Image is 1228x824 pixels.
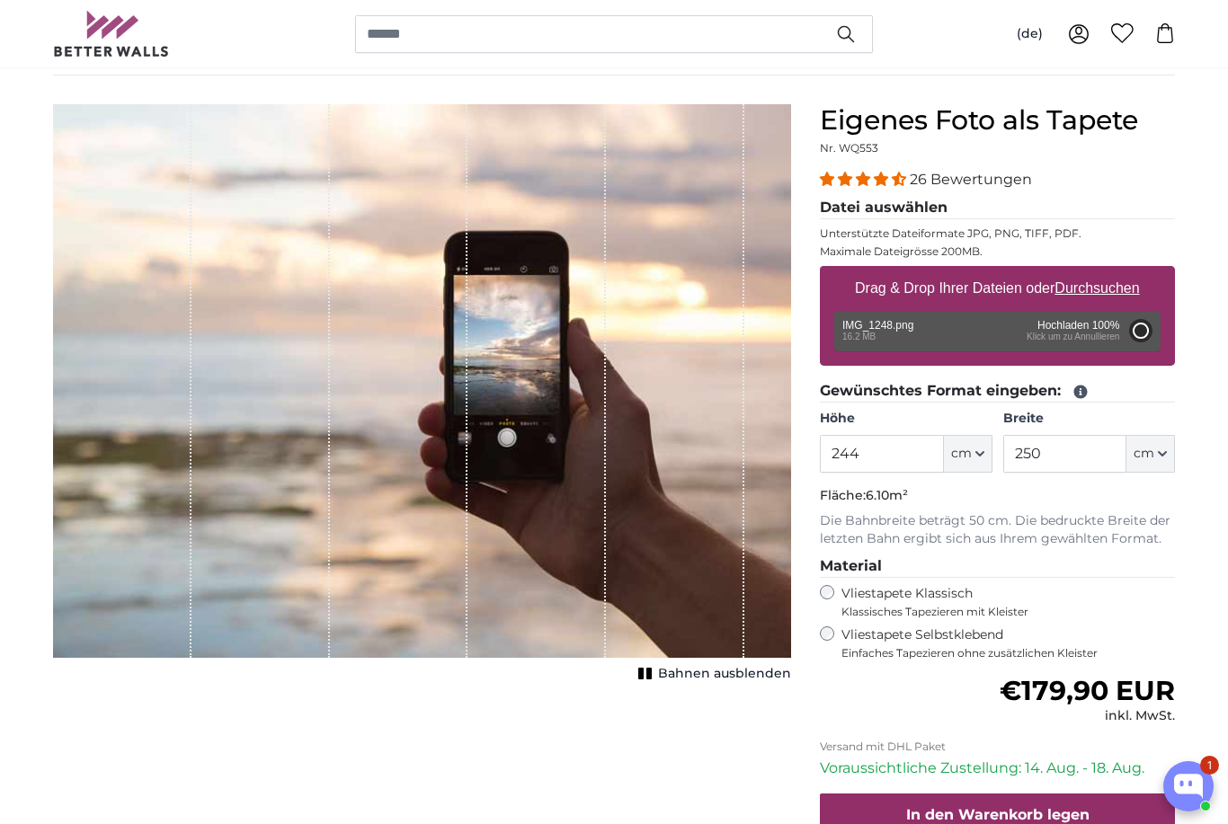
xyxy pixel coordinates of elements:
span: Nr. WQ553 [820,141,878,155]
p: Fläche: [820,487,1175,505]
p: Versand mit DHL Paket [820,740,1175,754]
p: Maximale Dateigrösse 200MB. [820,244,1175,259]
span: Klassisches Tapezieren mit Kleister [841,605,1160,619]
legend: Material [820,555,1175,578]
button: cm [944,435,992,473]
button: Bahnen ausblenden [633,661,791,687]
span: cm [951,445,972,463]
label: Breite [1003,410,1175,428]
button: (de) [1002,18,1057,50]
span: 4.54 stars [820,171,910,188]
label: Vliestapete Selbstklebend [841,626,1175,660]
p: Voraussichtliche Zustellung: 14. Aug. - 18. Aug. [820,758,1175,779]
span: Bahnen ausblenden [658,665,791,683]
label: Höhe [820,410,992,428]
div: inkl. MwSt. [1000,707,1175,725]
span: 6.10m² [866,487,908,503]
span: €179,90 EUR [1000,674,1175,707]
p: Unterstützte Dateiformate JPG, PNG, TIFF, PDF. [820,226,1175,241]
div: 1 [1200,756,1219,775]
button: cm [1126,435,1175,473]
label: Drag & Drop Ihrer Dateien oder [848,270,1147,306]
span: Einfaches Tapezieren ohne zusätzlichen Kleister [841,646,1175,660]
button: Open chatbox [1163,761,1214,811]
legend: Gewünschtes Format eingeben: [820,380,1175,403]
label: Vliestapete Klassisch [841,585,1160,619]
u: Durchsuchen [1055,280,1140,296]
span: 26 Bewertungen [910,171,1032,188]
img: Betterwalls [53,11,170,57]
h1: Eigenes Foto als Tapete [820,104,1175,137]
span: In den Warenkorb legen [906,806,1090,823]
div: 1 of 1 [53,104,791,687]
p: Die Bahnbreite beträgt 50 cm. Die bedruckte Breite der letzten Bahn ergibt sich aus Ihrem gewählt... [820,512,1175,548]
legend: Datei auswählen [820,197,1175,219]
span: cm [1134,445,1154,463]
